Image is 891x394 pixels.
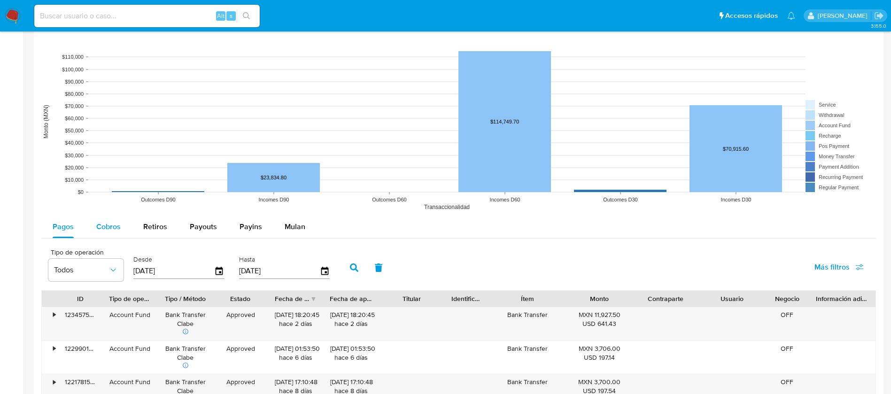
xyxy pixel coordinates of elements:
a: Notificaciones [787,12,795,20]
span: Alt [217,11,225,20]
span: Accesos rápidos [725,11,778,21]
span: s [230,11,232,20]
a: Salir [874,11,884,21]
p: alicia.aldreteperez@mercadolibre.com.mx [818,11,871,20]
span: 3.155.0 [871,22,886,30]
button: search-icon [237,9,256,23]
input: Buscar usuario o caso... [34,10,260,22]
